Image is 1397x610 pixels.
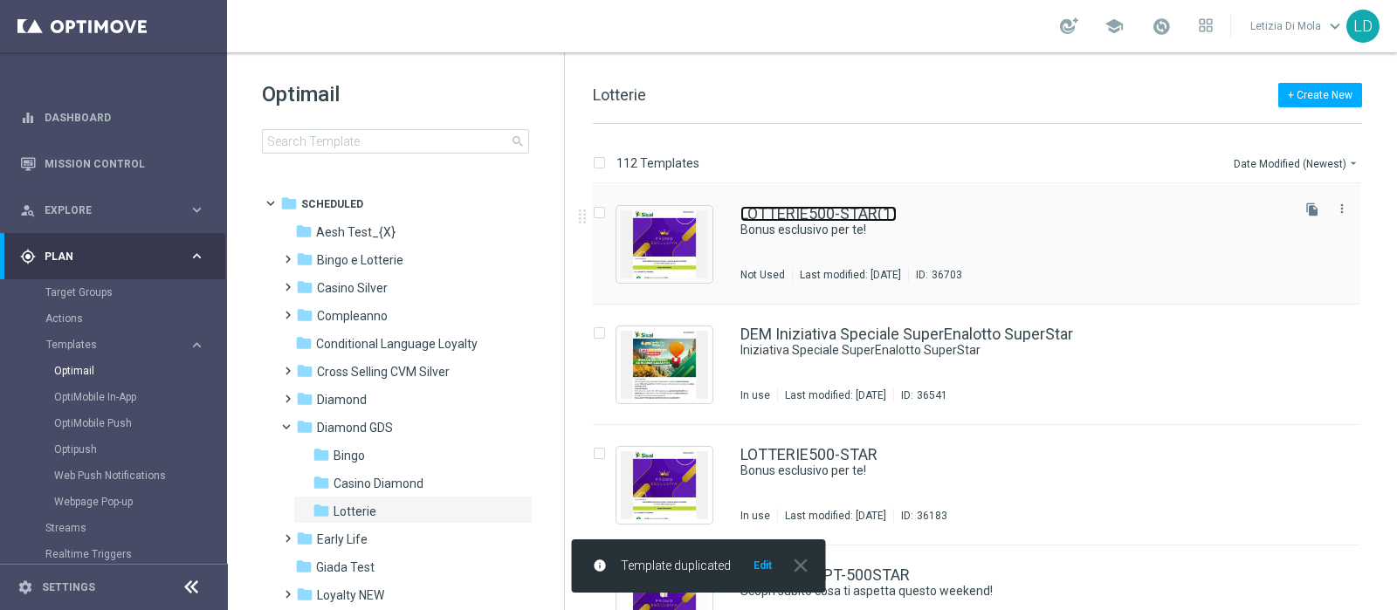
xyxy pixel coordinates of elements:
[296,250,313,268] i: folder
[54,410,225,436] div: OptiMobile Push
[262,80,529,108] h1: Optimail
[593,559,607,572] i: info
[296,530,313,547] i: folder
[334,504,376,519] span: Lotterie
[752,559,774,572] button: Edit
[19,111,206,125] button: equalizer Dashboard
[54,384,225,410] div: OptiMobile In-App
[54,463,225,489] div: Web Push Notifications
[575,305,1394,425] div: Press SPACE to select this row.
[1335,202,1349,216] i: more_vert
[621,331,708,399] img: 36541.jpeg
[189,337,205,353] i: keyboard_arrow_right
[54,364,182,378] a: Optimail
[54,489,225,515] div: Webpage Pop-up
[45,332,225,515] div: Templates
[45,338,206,352] button: Templates keyboard_arrow_right
[280,195,298,212] i: folder
[778,388,893,402] div: Last modified: [DATE]
[932,268,962,282] div: 36703
[334,476,423,491] span: Casino Diamond
[334,448,365,463] span: Bingo
[45,541,225,567] div: Realtime Triggers
[20,110,36,126] i: equalizer
[1346,156,1360,170] i: arrow_drop_down
[1325,17,1345,36] span: keyboard_arrow_down
[54,416,182,430] a: OptiMobile Push
[317,364,450,380] span: Cross Selling CVM Silver
[1301,198,1324,221] button: file_copy
[788,559,812,572] button: close
[296,278,313,296] i: folder
[740,222,1247,238] a: Bonus esclusivo per te!
[20,202,36,218] i: person_search
[296,362,313,380] i: folder
[1278,83,1362,107] button: + Create New
[19,250,206,264] button: gps_fixed Plan keyboard_arrow_right
[20,94,205,141] div: Dashboard
[19,203,206,217] button: person_search Explore keyboard_arrow_right
[1346,10,1380,43] div: LD
[19,157,206,171] button: Mission Control
[740,268,785,282] div: Not Used
[313,502,330,519] i: folder
[621,451,708,519] img: 36183.jpeg
[317,587,384,603] span: Loyalty NEW
[317,280,388,296] span: Casino Silver
[54,358,225,384] div: Optimail
[575,425,1394,545] div: Press SPACE to select this row.
[917,388,947,402] div: 36541
[1249,13,1346,39] a: Letizia Di Molakeyboard_arrow_down
[616,155,699,171] p: 112 Templates
[45,312,182,326] a: Actions
[296,586,313,603] i: folder
[317,420,393,435] span: Diamond GDS
[189,248,205,264] i: keyboard_arrow_right
[893,388,947,402] div: ID:
[740,342,1247,359] a: Iniziativa Speciale SuperEnalotto SuperStar
[54,442,182,456] a: Optipush
[20,141,205,187] div: Mission Control
[313,474,330,491] i: folder
[317,252,403,268] span: Bingo e Lotterie
[42,582,95,593] a: Settings
[793,268,908,282] div: Last modified: [DATE]
[740,583,1287,600] div: Scopri subito cosa ti aspetta questo weekend!
[301,196,363,212] span: Scheduled
[1305,202,1319,216] i: file_copy
[45,285,182,299] a: Target Groups
[740,342,1287,359] div: Iniziativa Speciale SuperEnalotto SuperStar
[621,210,708,278] img: 36703.jpeg
[740,509,770,523] div: In use
[740,222,1287,238] div: Bonus esclusivo per te!
[20,249,36,264] i: gps_fixed
[593,86,646,104] span: Lotterie
[316,559,375,575] span: Giada Test
[778,509,893,523] div: Last modified: [DATE]
[740,206,897,222] a: LOTTERIE500-STAR(1)
[316,224,396,240] span: Aesh Test_{X}
[262,129,529,154] input: Search Template
[621,559,731,573] span: Template duplicated
[45,515,225,541] div: Streams
[908,268,962,282] div: ID:
[740,583,1247,600] a: Scopri subito cosa ti aspetta questo weekend!
[789,554,812,577] i: close
[54,390,182,404] a: OptiMobile In-App
[296,306,313,324] i: folder
[45,205,189,216] span: Explore
[45,547,182,561] a: Realtime Triggers
[740,463,1287,479] div: Bonus esclusivo per te!
[1333,198,1351,219] button: more_vert
[317,531,368,547] span: Early Life
[20,249,189,264] div: Plan
[295,334,313,352] i: folder
[45,521,182,535] a: Streams
[316,336,478,352] span: Conditional Language Loyalty
[20,202,189,218] div: Explore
